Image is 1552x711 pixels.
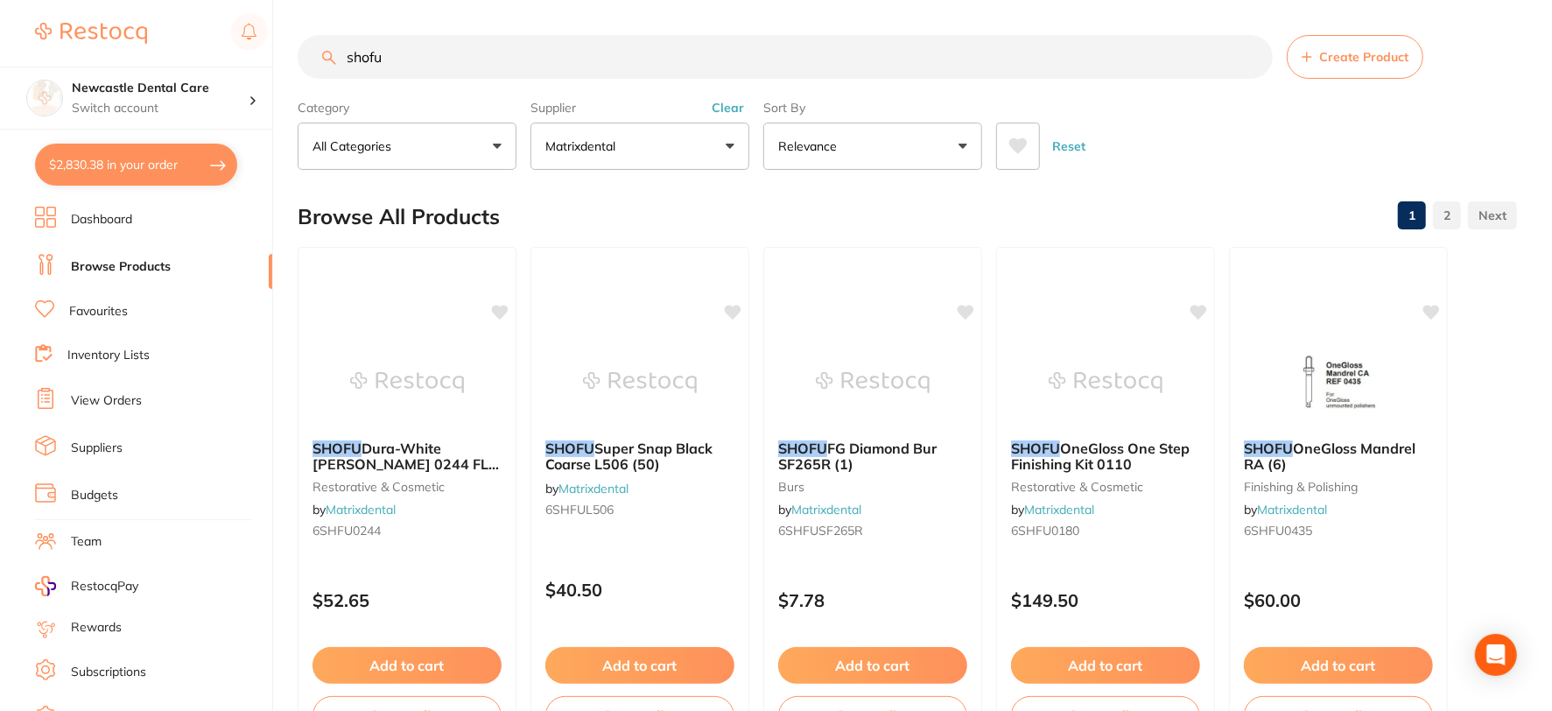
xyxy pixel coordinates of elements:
span: Create Product [1319,50,1408,64]
a: Browse Products [71,258,171,276]
span: by [778,502,861,517]
span: Super Snap Black Coarse L506 (50) [545,440,713,473]
button: Add to cart [1011,647,1200,684]
span: OneGloss One Step Finishing Kit 0110 [1011,440,1190,473]
h2: Browse All Products [298,205,500,229]
em: SHOFU [778,440,827,457]
a: RestocqPay [35,576,138,596]
span: by [1011,502,1094,517]
label: Category [298,100,516,116]
span: 6SHFU0244 [313,523,381,539]
p: $60.00 [1244,590,1433,610]
span: OneGloss Mandrel RA (6) [1244,440,1415,473]
span: by [313,502,396,517]
button: Add to cart [545,647,734,684]
em: SHOFU [545,440,594,457]
button: $2,830.38 in your order [35,144,237,186]
img: SHOFU OneGloss Mandrel RA (6) [1282,339,1395,426]
input: Search Products [298,35,1273,79]
em: SHOFU [1011,440,1060,457]
b: SHOFU OneGloss Mandrel RA (6) [1244,440,1433,473]
button: All Categories [298,123,516,170]
a: Matrixdental [558,481,629,496]
a: Suppliers [71,440,123,457]
button: Clear [706,100,749,116]
em: SHOFU [313,440,362,457]
a: Favourites [69,303,128,320]
p: $40.50 [545,580,734,600]
a: Subscriptions [71,664,146,681]
span: by [545,481,629,496]
a: Rewards [71,619,122,637]
span: 6SHFUL506 [545,502,614,517]
p: Relevance [778,137,844,155]
b: SHOFU OneGloss One Step Finishing Kit 0110 [1011,440,1200,473]
small: restorative & cosmetic [313,480,502,494]
span: RestocqPay [71,578,138,595]
p: $149.50 [1011,590,1200,610]
a: Dashboard [71,211,132,229]
a: 2 [1433,198,1461,233]
span: by [1244,502,1327,517]
button: Relevance [763,123,982,170]
a: Team [71,533,102,551]
img: SHOFU OneGloss One Step Finishing Kit 0110 [1049,339,1162,426]
button: Add to cart [778,647,967,684]
a: Matrixdental [1024,502,1094,517]
img: SHOFU FG Diamond Bur SF265R (1) [816,339,930,426]
button: Matrixdental [530,123,749,170]
img: SHOFU Super Snap Black Coarse L506 (50) [583,339,697,426]
img: Newcastle Dental Care [27,81,62,116]
a: Budgets [71,487,118,504]
small: restorative & cosmetic [1011,480,1200,494]
p: $7.78 [778,590,967,610]
span: FG Diamond Bur SF265R (1) [778,440,937,473]
button: Create Product [1287,35,1423,79]
b: SHOFU Dura-White Stone FG 0244 FL2 (12) [313,440,502,473]
p: Matrixdental [545,137,622,155]
p: Switch account [72,100,249,117]
b: SHOFU FG Diamond Bur SF265R (1) [778,440,967,473]
a: Matrixdental [326,502,396,517]
p: All Categories [313,137,398,155]
span: 6SHFU0180 [1011,523,1079,539]
small: finishing & polishing [1244,480,1433,494]
span: Dura-White [PERSON_NAME] 0244 FL2 (12) [313,440,499,489]
a: View Orders [71,392,142,410]
h4: Newcastle Dental Care [72,80,249,97]
a: Restocq Logo [35,13,147,53]
img: RestocqPay [35,576,56,596]
em: SHOFU [1244,440,1293,457]
b: SHOFU Super Snap Black Coarse L506 (50) [545,440,734,473]
button: Reset [1047,123,1091,170]
a: Inventory Lists [67,347,150,364]
a: Matrixdental [791,502,861,517]
a: 1 [1398,198,1426,233]
p: $52.65 [313,590,502,610]
label: Sort By [763,100,982,116]
div: Open Intercom Messenger [1475,634,1517,676]
span: 6SHFUSF265R [778,523,863,539]
button: Add to cart [1244,647,1433,684]
button: Add to cart [313,647,502,684]
img: SHOFU Dura-White Stone FG 0244 FL2 (12) [350,339,464,426]
span: 6SHFU0435 [1244,523,1312,539]
a: Matrixdental [1257,502,1327,517]
small: burs [778,480,967,494]
img: Restocq Logo [35,23,147,44]
label: Supplier [530,100,749,116]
